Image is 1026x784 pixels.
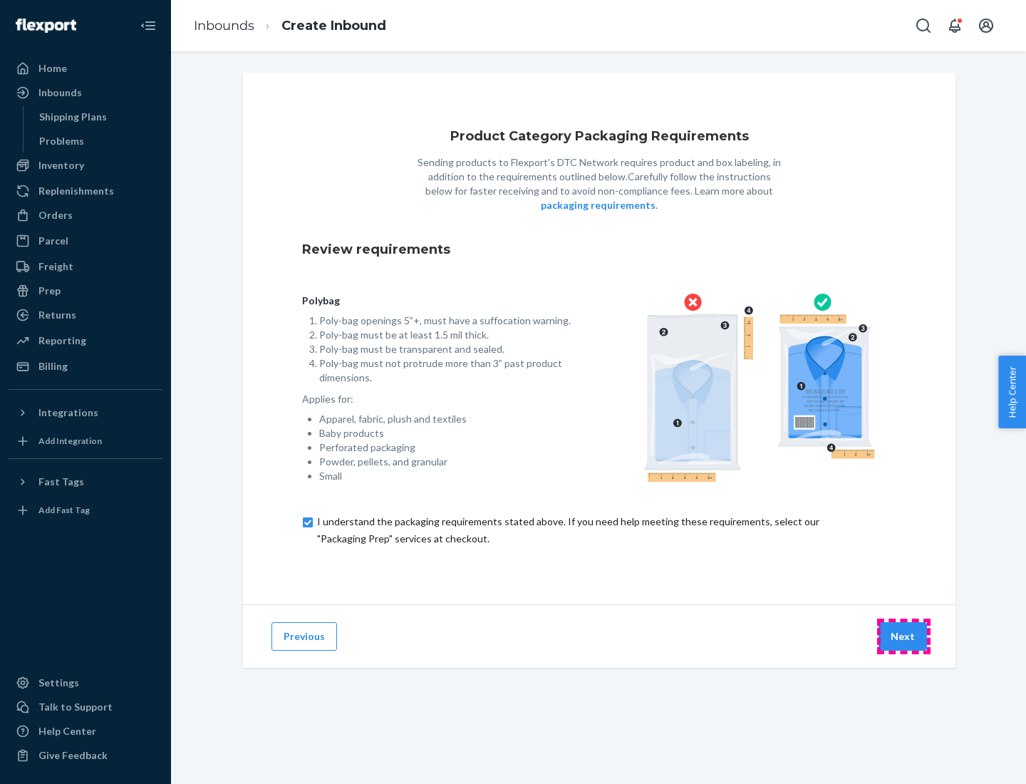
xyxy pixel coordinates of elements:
a: Replenishments [9,180,162,202]
div: Reporting [38,334,86,348]
button: Give Feedback [9,744,162,767]
a: Orders [9,204,162,227]
button: Next [879,622,927,651]
div: Inventory [38,158,84,172]
div: Billing [38,359,68,373]
button: Open notifications [940,11,969,40]
div: Returns [38,308,76,322]
a: Create Inbound [281,18,386,33]
p: Polybag [302,294,576,308]
a: Billing [9,355,162,378]
div: Review requirements [302,229,896,271]
div: Parcel [38,234,68,248]
li: Poly-bag must be at least 1.5 mil thick. [319,328,576,342]
div: Freight [38,259,73,274]
button: Help Center [998,356,1026,428]
div: Prep [38,284,61,298]
button: Open account menu [972,11,1000,40]
a: Home [9,57,162,80]
a: Inbounds [9,81,162,104]
button: packaging requirements [541,198,655,212]
p: Applies for: [302,392,576,406]
div: Talk to Support [38,700,113,714]
div: Add Fast Tag [38,504,90,516]
div: Replenishments [38,184,114,198]
button: Close Navigation [134,11,162,40]
div: Give Feedback [38,748,108,763]
h1: Product Category Packaging Requirements [450,130,749,144]
a: Shipping Plans [32,105,163,128]
div: Add Integration [38,435,102,447]
div: Fast Tags [38,475,84,489]
div: Inbounds [38,86,82,100]
a: Help Center [9,720,162,743]
a: Parcel [9,229,162,252]
a: Reporting [9,329,162,352]
a: Add Fast Tag [9,499,162,522]
div: Problems [39,134,84,148]
a: Freight [9,255,162,278]
a: Add Integration [9,430,162,453]
a: Problems [32,130,163,153]
div: Help Center [38,724,96,738]
a: Inbounds [194,18,254,33]
a: Settings [9,671,162,694]
img: polybag.ac92ac876edd07edd96c1eaacd328395.png [644,294,875,482]
div: Integrations [38,406,98,420]
li: Perforated packaging [319,440,576,455]
a: Returns [9,304,162,326]
img: Flexport logo [16,19,76,33]
div: Orders [38,208,73,222]
div: Home [38,61,67,76]
button: Fast Tags [9,470,162,493]
div: Shipping Plans [39,110,107,124]
div: Settings [38,676,79,690]
a: Inventory [9,154,162,177]
li: Small [319,469,576,483]
li: Poly-bag must be transparent and sealed. [319,342,576,356]
li: Poly-bag openings 5”+, must have a suffocation warning. [319,314,576,328]
p: Sending products to Flexport's DTC Network requires product and box labeling, in addition to the ... [414,155,784,212]
ol: breadcrumbs [182,5,398,47]
li: Apparel, fabric, plush and textiles [319,412,576,426]
a: Prep [9,279,162,302]
li: Poly-bag must not protrude more than 3” past product dimensions. [319,356,576,385]
button: Integrations [9,401,162,424]
button: Open Search Box [909,11,938,40]
li: Baby products [319,426,576,440]
li: Powder, pellets, and granular [319,455,576,469]
a: Talk to Support [9,696,162,718]
button: Previous [271,622,337,651]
